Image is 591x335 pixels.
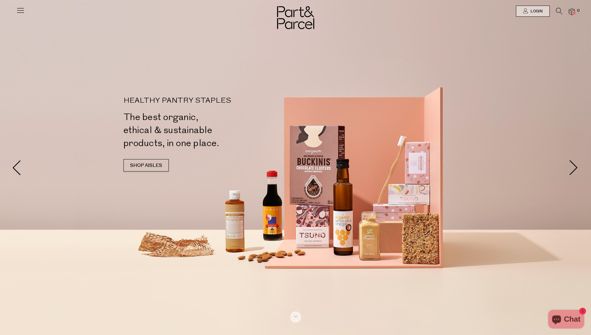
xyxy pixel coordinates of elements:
[546,310,586,330] inbox-online-store-chat: Shopify online store chat
[123,111,298,150] h2: The best organic, ethical & sustainable products, in one place.
[277,6,314,29] img: Part&Parcel
[516,6,550,17] a: Login
[575,8,581,14] span: 0
[569,8,575,15] a: 0
[123,159,169,172] a: SHOP AISLES
[529,9,543,14] span: Login
[123,97,298,105] p: HEALTHY PANTRY STAPLES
